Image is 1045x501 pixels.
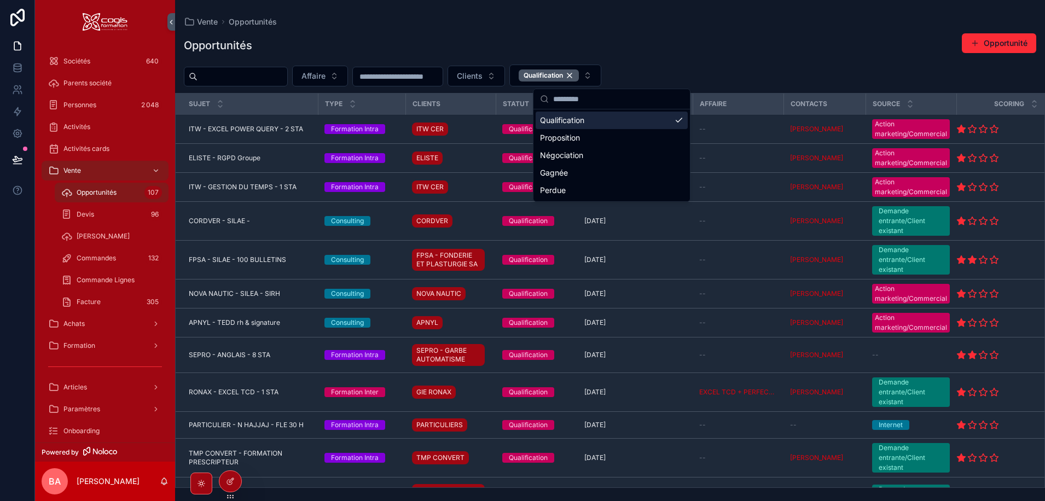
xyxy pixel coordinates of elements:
[55,183,169,202] a: Opportunités107
[502,289,571,299] a: Qualification
[189,255,286,264] span: FPSA - SILAE - 100 BULLETINS
[509,289,548,299] div: Qualification
[189,289,311,298] a: NOVA NAUTIC - SILEA - SIRH
[502,453,571,463] a: Qualification
[699,217,706,225] span: --
[229,16,277,27] a: Opportunités
[962,33,1036,53] button: Opportunité
[416,125,444,133] span: ITW CER
[502,153,571,163] a: Qualification
[189,388,311,397] a: RONAX - EXCEL TCD - 1 STA
[699,183,777,191] a: --
[584,255,686,264] a: [DATE]
[412,287,466,300] a: NOVA NAUTIC
[584,289,686,298] a: [DATE]
[331,318,364,328] div: Consulting
[331,453,379,463] div: Formation Intra
[457,71,483,81] span: Clients
[584,421,686,429] a: [DATE]
[584,351,686,359] a: [DATE]
[412,316,443,329] a: APNYL
[873,100,900,108] span: Source
[509,216,548,226] div: Qualification
[584,388,606,397] span: [DATE]
[189,154,260,162] span: ELISTE - RGPD Groupe
[536,164,688,182] div: Gagnée
[416,154,438,162] span: ELISTE
[584,217,606,225] span: [DATE]
[189,421,311,429] a: PARTICULIER - N HAJJAJ - FLE 30 H
[143,295,162,308] div: 305
[412,152,443,165] a: ELISTE
[184,38,252,53] h1: Opportunités
[699,289,706,298] span: --
[509,65,601,86] button: Select Button
[790,351,843,359] span: [PERSON_NAME]
[699,125,777,133] a: --
[189,217,311,225] a: CORDVER - SILAE -
[35,44,175,442] div: scrollable content
[42,95,169,115] a: Personnes2 048
[790,125,859,133] a: [PERSON_NAME]
[416,453,465,462] span: TMP CONVERT
[413,100,440,108] span: Clients
[584,289,606,298] span: [DATE]
[875,177,947,197] div: Action marketing/Commercial
[412,123,448,136] a: ITW CER
[412,247,489,273] a: FPSA - FONDERIE ET PLASTURGIE SA
[189,183,311,191] a: ITW - GESTION DU TEMPS - 1 STA
[790,318,859,327] a: [PERSON_NAME]
[63,383,87,392] span: Articles
[790,217,859,225] a: [PERSON_NAME]
[699,388,777,397] a: EXCEL TCD + PERFECT - F1-25
[189,125,311,133] a: ITW - EXCEL POWER QUERY - 2 STA
[324,420,399,430] a: Formation Intra
[324,182,399,192] a: Formation Intra
[189,318,280,327] span: APNYL - TEDD rh & signature
[790,255,843,264] span: [PERSON_NAME]
[790,183,843,191] span: [PERSON_NAME]
[42,336,169,356] a: Formation
[63,405,100,413] span: Paramètres
[189,100,210,108] span: Sujet
[790,289,843,298] span: [PERSON_NAME]
[189,449,311,467] span: TMP CONVERT - FORMATION PRESCRIPTEUR
[502,387,571,397] a: Qualification
[189,421,304,429] span: PARTICULIER - N HAJJAJ - FLE 30 H
[42,139,169,159] a: Activités cards
[699,255,777,264] a: --
[502,255,571,265] a: Qualification
[55,226,169,246] a: [PERSON_NAME]
[324,153,399,163] a: Formation Intra
[412,451,469,464] a: TMP CONVERT
[502,318,571,328] a: Qualification
[416,346,480,364] span: SEPRO - GARBE AUTOMATISME
[790,388,843,397] a: [PERSON_NAME]
[536,129,688,147] div: Proposition
[416,183,444,191] span: ITW CER
[189,154,311,162] a: ELISTE - RGPD Groupe
[699,351,706,359] span: --
[412,149,489,167] a: ELISTE
[77,210,94,219] span: Devis
[42,73,169,93] a: Parents société
[55,248,169,268] a: Commandes132
[189,351,311,359] a: SEPRO - ANGLAIS - 8 STA
[412,418,467,432] a: PARTICULIERS
[412,249,485,271] a: FPSA - FONDERIE ET PLASTURGIE SA
[790,217,843,225] a: [PERSON_NAME]
[509,420,548,430] div: Qualification
[331,387,379,397] div: Formation Inter
[63,79,112,88] span: Parents société
[77,254,116,263] span: Commandes
[77,232,130,241] span: [PERSON_NAME]
[584,453,606,462] span: [DATE]
[584,318,686,327] a: [DATE]
[879,245,943,275] div: Demande entrante/Client existant
[189,289,280,298] span: NOVA NAUTIC - SILEA - SIRH
[416,318,438,327] span: APNYL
